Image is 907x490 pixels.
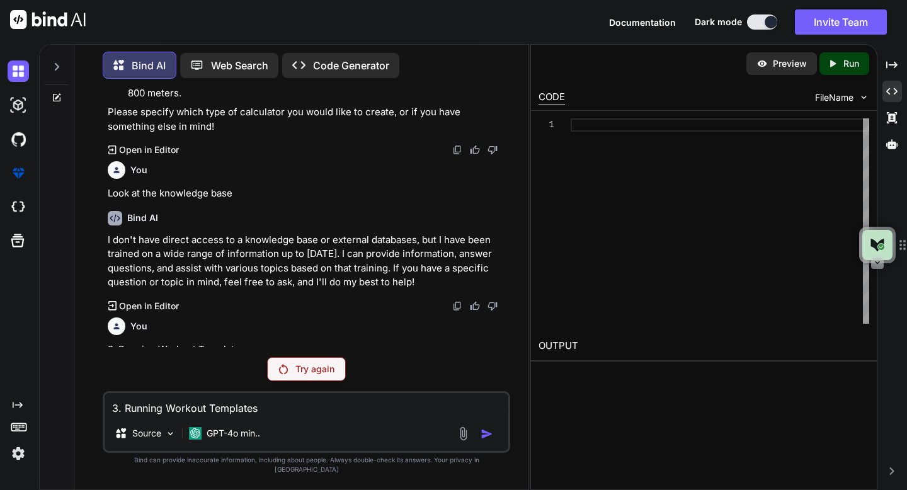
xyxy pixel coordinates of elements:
[119,144,179,156] p: Open in Editor
[470,301,480,311] img: like
[539,118,554,132] div: 1
[10,10,86,29] img: Bind AI
[119,300,179,312] p: Open in Editor
[165,428,176,439] img: Pick Models
[211,58,268,73] p: Web Search
[488,301,498,311] img: dislike
[108,105,507,134] p: Please specify which type of calculator you would like to create, or if you have something else i...
[108,186,507,201] p: Look at the knowledge base
[452,301,462,311] img: copy
[207,427,260,440] p: GPT-4o min..
[488,145,498,155] img: dislike
[103,455,510,474] p: Bind can provide inaccurate information, including about people. Always double-check its answers....
[795,9,887,35] button: Invite Team
[108,343,507,357] p: 3. Running Workout Templates
[8,162,29,184] img: premium
[8,60,29,82] img: darkChat
[456,426,471,441] img: attachment
[127,212,158,224] h6: Bind AI
[470,145,480,155] img: like
[8,128,29,150] img: githubDark
[773,57,807,70] p: Preview
[130,320,147,333] h6: You
[609,16,676,29] button: Documentation
[8,94,29,116] img: darkAi-studio
[295,363,334,375] p: Try again
[452,145,462,155] img: copy
[8,443,29,464] img: settings
[843,57,859,70] p: Run
[815,91,853,104] span: FileName
[132,58,166,73] p: Bind AI
[695,16,742,28] span: Dark mode
[132,427,161,440] p: Source
[539,90,565,105] div: CODE
[531,331,877,361] h2: OUTPUT
[189,427,202,440] img: GPT-4o mini
[859,92,869,103] img: chevron down
[8,197,29,218] img: cloudideIcon
[108,233,507,290] p: I don't have direct access to a knowledge base or external databases, but I have been trained on ...
[130,164,147,176] h6: You
[313,58,389,73] p: Code Generator
[756,58,768,69] img: preview
[481,428,493,440] img: icon
[279,364,288,374] img: Retry
[609,17,676,28] span: Documentation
